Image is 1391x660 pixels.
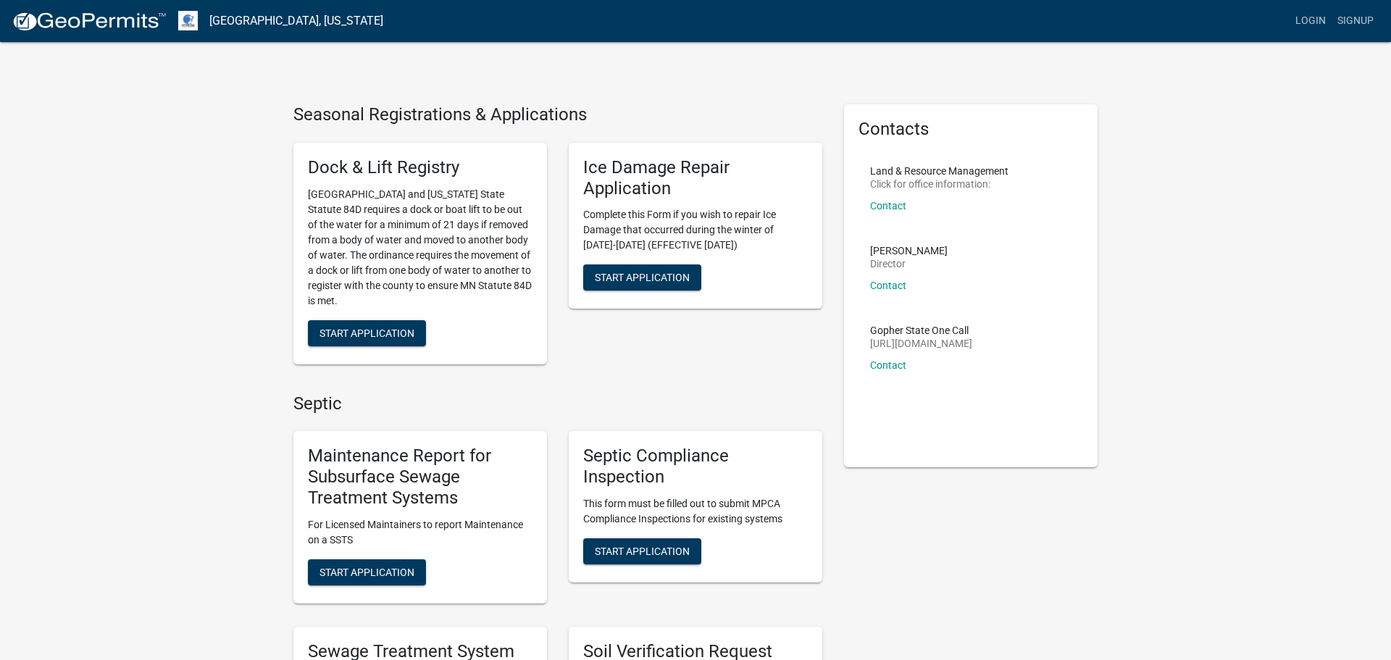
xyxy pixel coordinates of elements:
[870,200,906,212] a: Contact
[319,566,414,577] span: Start Application
[583,496,808,527] p: This form must be filled out to submit MPCA Compliance Inspections for existing systems
[1332,7,1379,35] a: Signup
[308,559,426,585] button: Start Application
[209,9,383,33] a: [GEOGRAPHIC_DATA], [US_STATE]
[870,166,1008,176] p: Land & Resource Management
[308,517,532,548] p: For Licensed Maintainers to report Maintenance on a SSTS
[178,11,198,30] img: Otter Tail County, Minnesota
[583,207,808,253] p: Complete this Form if you wish to repair Ice Damage that occurred during the winter of [DATE]-[DA...
[1290,7,1332,35] a: Login
[595,545,690,556] span: Start Application
[583,157,808,199] h5: Ice Damage Repair Application
[308,446,532,508] h5: Maintenance Report for Subsurface Sewage Treatment Systems
[870,179,1008,189] p: Click for office information:
[293,104,822,125] h4: Seasonal Registrations & Applications
[870,246,948,256] p: [PERSON_NAME]
[293,393,822,414] h4: Septic
[319,327,414,338] span: Start Application
[870,359,906,371] a: Contact
[308,187,532,309] p: [GEOGRAPHIC_DATA] and [US_STATE] State Statute 84D requires a dock or boat lift to be out of the ...
[870,280,906,291] a: Contact
[870,338,972,348] p: [URL][DOMAIN_NAME]
[583,446,808,488] h5: Septic Compliance Inspection
[583,538,701,564] button: Start Application
[595,272,690,283] span: Start Application
[308,157,532,178] h5: Dock & Lift Registry
[583,264,701,291] button: Start Application
[870,325,972,335] p: Gopher State One Call
[870,259,948,269] p: Director
[859,119,1083,140] h5: Contacts
[308,320,426,346] button: Start Application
